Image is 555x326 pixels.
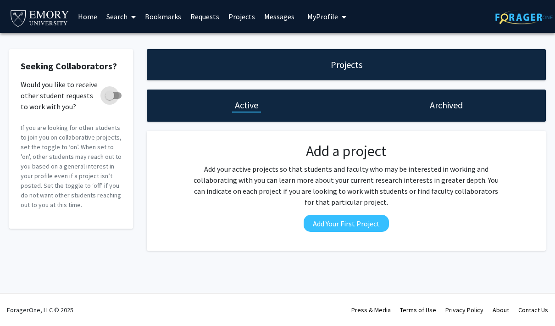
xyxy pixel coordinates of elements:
[102,0,140,33] a: Search
[445,306,483,314] a: Privacy Policy
[7,285,39,319] iframe: Chat
[400,306,436,314] a: Terms of Use
[495,10,553,24] img: ForagerOne Logo
[307,12,338,21] span: My Profile
[235,99,258,112] h1: Active
[21,123,122,210] p: If you are looking for other students to join you on collaborative projects, set the toggle to ‘o...
[191,142,502,160] h2: Add a project
[260,0,299,33] a: Messages
[7,294,73,326] div: ForagerOne, LLC © 2025
[21,79,101,112] span: Would you like to receive other student requests to work with you?
[493,306,509,314] a: About
[21,61,122,72] h2: Seeking Collaborators?
[304,215,389,232] button: Add Your First Project
[224,0,260,33] a: Projects
[331,58,362,71] h1: Projects
[73,0,102,33] a: Home
[518,306,548,314] a: Contact Us
[351,306,391,314] a: Press & Media
[9,7,70,28] img: Emory University Logo
[191,163,502,208] p: Add your active projects so that students and faculty who may be interested in working and collab...
[186,0,224,33] a: Requests
[140,0,186,33] a: Bookmarks
[430,99,463,112] h1: Archived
